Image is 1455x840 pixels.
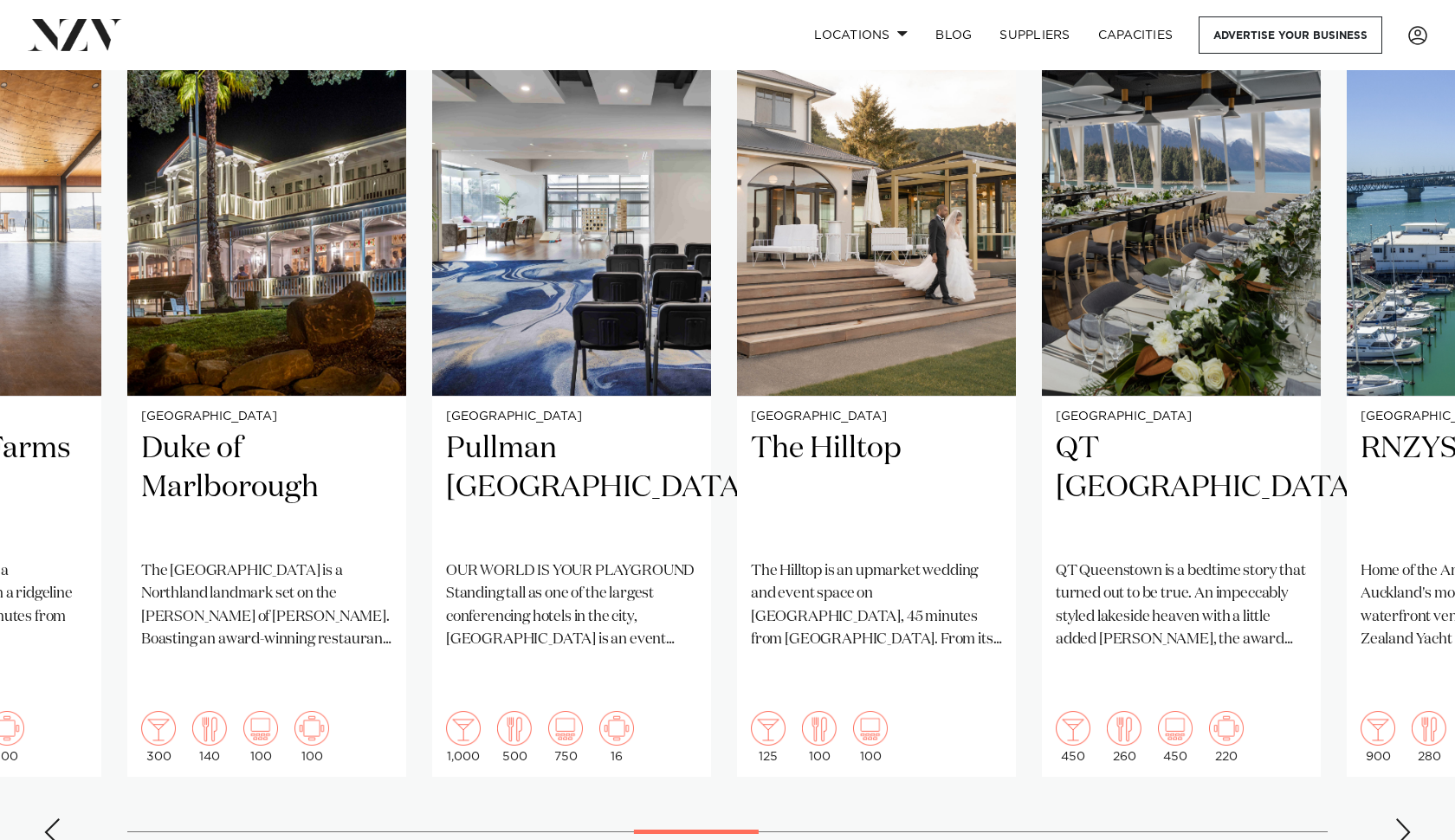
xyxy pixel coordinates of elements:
[432,22,711,777] a: [GEOGRAPHIC_DATA] Pullman [GEOGRAPHIC_DATA] OUR WORLD IS YOUR PLAYGROUND Standing tall as one of ...
[853,711,888,763] div: 100
[1107,711,1141,763] div: 260
[1199,16,1382,54] a: Advertise your business
[1056,711,1090,746] img: cocktail.png
[294,711,329,763] div: 100
[446,711,481,763] div: 1,000
[751,560,1002,651] p: The Hilltop is an upmarket wedding and event space on [GEOGRAPHIC_DATA], 45 minutes from [GEOGRAP...
[1056,560,1307,651] p: QT Queenstown is a bedtime story that turned out to be true. An impeccably styled lakeside heaven...
[141,711,176,763] div: 300
[1209,711,1244,763] div: 220
[737,22,1016,777] a: [GEOGRAPHIC_DATA] The Hilltop The Hilltop is an upmarket wedding and event space on [GEOGRAPHIC_D...
[1056,430,1307,546] h2: QT [GEOGRAPHIC_DATA]
[1056,711,1090,763] div: 450
[1412,711,1446,746] img: dining.png
[141,410,392,423] small: [GEOGRAPHIC_DATA]
[548,711,583,746] img: theatre.png
[141,711,176,746] img: cocktail.png
[802,711,837,763] div: 100
[1361,711,1395,746] img: cocktail.png
[141,430,392,546] h2: Duke of Marlborough
[548,711,583,763] div: 750
[1056,410,1307,423] small: [GEOGRAPHIC_DATA]
[28,19,122,50] img: nzv-logo.png
[800,16,921,54] a: Locations
[1158,711,1193,763] div: 450
[1042,22,1321,777] a: [GEOGRAPHIC_DATA] QT [GEOGRAPHIC_DATA] QT Queenstown is a bedtime story that turned out to be tru...
[1107,711,1141,746] img: dining.png
[497,711,532,746] img: dining.png
[446,430,697,546] h2: Pullman [GEOGRAPHIC_DATA]
[751,711,786,763] div: 125
[599,711,634,763] div: 16
[497,711,532,763] div: 500
[853,711,888,746] img: theatre.png
[243,711,278,763] div: 100
[1361,711,1395,763] div: 900
[141,560,392,651] p: The [GEOGRAPHIC_DATA] is a Northland landmark set on the [PERSON_NAME] of [PERSON_NAME]. Boasting...
[751,410,1002,423] small: [GEOGRAPHIC_DATA]
[751,711,786,746] img: cocktail.png
[192,711,227,763] div: 140
[1158,711,1193,746] img: theatre.png
[599,711,634,746] img: meeting.png
[446,711,481,746] img: cocktail.png
[751,430,1002,546] h2: The Hilltop
[737,22,1016,777] swiper-slide: 19 / 38
[432,22,711,777] swiper-slide: 18 / 38
[802,711,837,746] img: dining.png
[446,410,697,423] small: [GEOGRAPHIC_DATA]
[446,560,697,651] p: OUR WORLD IS YOUR PLAYGROUND Standing tall as one of the largest conferencing hotels in the city,...
[1042,22,1321,777] swiper-slide: 20 / 38
[1209,711,1244,746] img: meeting.png
[921,16,986,54] a: BLOG
[127,22,406,777] swiper-slide: 17 / 38
[294,711,329,746] img: meeting.png
[1412,711,1446,763] div: 280
[986,16,1083,54] a: SUPPLIERS
[127,22,406,777] a: [GEOGRAPHIC_DATA] Duke of Marlborough The [GEOGRAPHIC_DATA] is a Northland landmark set on the [P...
[192,711,227,746] img: dining.png
[1084,16,1187,54] a: Capacities
[243,711,278,746] img: theatre.png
